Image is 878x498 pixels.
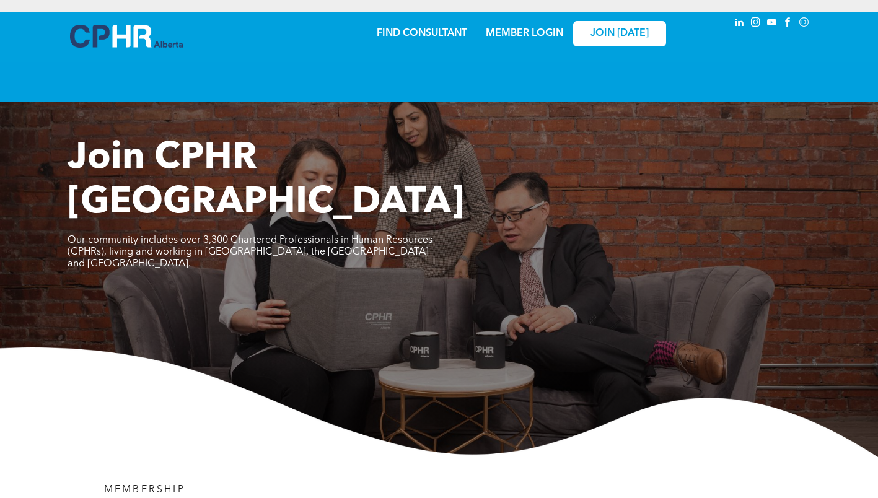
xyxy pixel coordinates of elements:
span: Join CPHR [GEOGRAPHIC_DATA] [68,140,464,222]
a: youtube [765,15,779,32]
span: MEMBERSHIP [104,485,185,495]
img: A blue and white logo for cp alberta [70,25,183,48]
a: instagram [749,15,763,32]
a: JOIN [DATE] [573,21,666,46]
a: Social network [797,15,811,32]
a: FIND CONSULTANT [377,28,467,38]
a: linkedin [733,15,747,32]
a: facebook [781,15,795,32]
span: JOIN [DATE] [590,28,649,40]
a: MEMBER LOGIN [486,28,563,38]
span: Our community includes over 3,300 Chartered Professionals in Human Resources (CPHRs), living and ... [68,235,432,269]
